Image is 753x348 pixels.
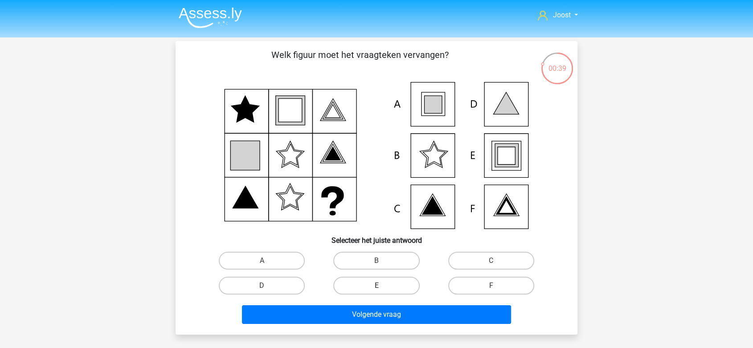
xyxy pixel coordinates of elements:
p: Welk figuur moet het vraagteken vervangen? [190,48,530,75]
label: F [448,277,534,295]
div: 00:39 [540,52,574,74]
label: A [219,252,305,270]
img: Assessly [179,7,242,28]
h6: Selecteer het juiste antwoord [190,229,563,245]
button: Volgende vraag [242,305,512,324]
label: E [333,277,419,295]
label: B [333,252,419,270]
label: C [448,252,534,270]
a: Joost [534,10,581,20]
label: D [219,277,305,295]
span: Joost [553,11,571,19]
